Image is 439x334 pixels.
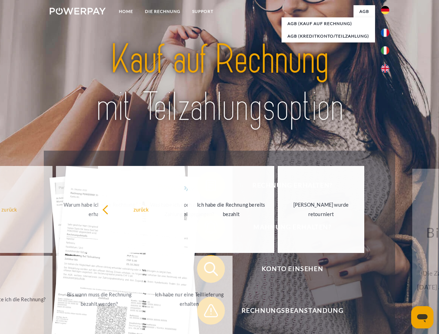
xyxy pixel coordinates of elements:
span: Konto einsehen [207,255,377,283]
button: Rechnungsbeanstandung [197,297,378,325]
img: en [381,64,389,73]
a: AGB (Kreditkonto/Teilzahlung) [282,30,375,42]
div: Warum habe ich eine Rechnung erhalten? [60,200,138,219]
div: Ich habe die Rechnung bereits bezahlt [192,200,270,219]
img: title-powerpay_de.svg [66,33,373,133]
img: de [381,6,389,14]
a: Home [113,5,139,18]
a: agb [353,5,375,18]
iframe: Schaltfläche zum Öffnen des Messaging-Fensters [411,306,433,328]
img: logo-powerpay-white.svg [50,8,106,15]
div: Ich habe nur eine Teillieferung erhalten [150,290,228,309]
span: Rechnungsbeanstandung [207,297,377,325]
button: Konto einsehen [197,255,378,283]
a: SUPPORT [186,5,219,18]
a: DIE RECHNUNG [139,5,186,18]
img: fr [381,29,389,37]
a: AGB (Kauf auf Rechnung) [282,17,375,30]
div: Bis wann muss die Rechnung bezahlt werden? [60,290,138,309]
div: [PERSON_NAME] wurde retourniert [282,200,360,219]
div: zurück [102,205,180,214]
img: it [381,46,389,55]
